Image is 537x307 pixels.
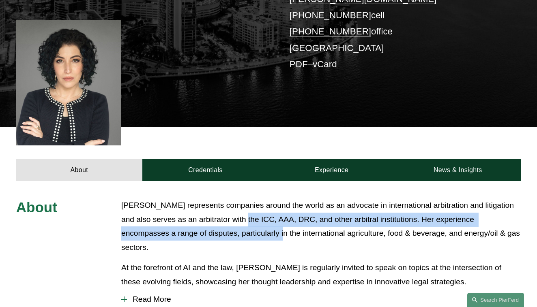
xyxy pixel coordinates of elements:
a: About [16,159,142,181]
span: About [16,199,57,215]
a: vCard [313,59,337,69]
a: News & Insights [395,159,521,181]
a: Experience [268,159,395,181]
a: Credentials [142,159,268,181]
a: PDF [290,59,308,69]
a: [PHONE_NUMBER] [290,26,371,36]
p: At the forefront of AI and the law, [PERSON_NAME] is regularly invited to speak on topics at the ... [121,261,521,289]
p: [PERSON_NAME] represents companies around the world as an advocate in international arbitration a... [121,198,521,254]
a: [PHONE_NUMBER] [290,10,371,20]
span: Read More [127,295,521,304]
a: Search this site [467,293,524,307]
